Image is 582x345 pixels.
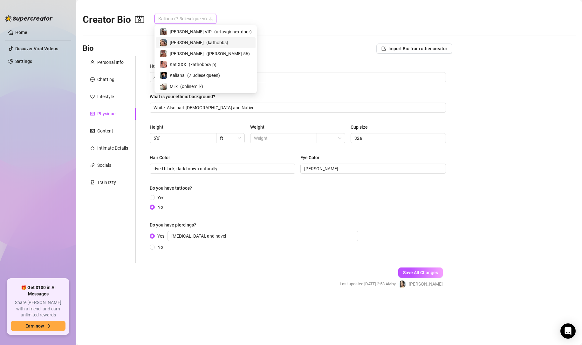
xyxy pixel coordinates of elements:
[160,61,167,68] img: Kat XXX
[154,104,441,111] input: What is your ethnic background?
[97,76,114,83] div: Chatting
[206,39,228,46] span: ( kathobbs )
[150,154,175,161] label: Hair Color
[150,63,236,70] label: How would you describe your body type?
[381,46,386,51] span: import
[15,30,27,35] a: Home
[25,323,44,328] span: Earn now
[11,300,65,318] span: Share [PERSON_NAME] with a friend, and earn unlimited rewards
[150,221,196,228] div: Do you have piercings?
[135,15,144,24] span: contacts
[15,46,58,51] a: Discover Viral Videos
[220,133,241,143] span: ft
[90,94,95,99] span: heart
[90,163,95,167] span: link
[209,17,213,21] span: team
[90,112,95,116] span: idcard
[15,59,32,64] a: Settings
[90,60,95,64] span: user
[160,39,167,46] img: Kat Hobbs
[170,39,204,46] span: [PERSON_NAME]
[354,135,441,142] input: Cup size
[97,179,116,186] div: Train Izzy
[97,127,113,134] div: Content
[170,61,186,68] span: Kat XXX
[150,185,196,192] label: Do you have tattoos?
[150,124,163,131] div: Height
[150,124,168,131] label: Height
[150,93,220,100] label: What is your ethnic background?
[180,83,203,90] span: ( onlinemilk )
[214,28,252,35] span: ( urfavgirlnextdoor )
[97,162,111,169] div: Socials
[154,165,290,172] input: Hair Color
[304,165,441,172] input: Eye Color
[158,14,213,24] span: Kaliana (7.3dieselqueen)
[97,110,115,117] div: Physique
[399,281,406,288] img: Moana Seas
[5,15,53,22] img: logo-BBDzfeDw.svg
[11,285,65,297] span: 🎁 Get $100 in AI Messages
[398,267,443,278] button: Save All Changes
[154,135,211,142] input: Height
[90,180,95,185] span: experiment
[168,231,358,241] input: Yes
[250,124,264,131] div: Weight
[170,28,212,35] span: [PERSON_NAME] VIP
[160,72,167,79] img: Kaliana
[388,46,447,51] span: Import Bio from other creator
[300,154,324,161] label: Eye Color
[155,204,166,211] span: No
[409,281,443,287] span: [PERSON_NAME]
[189,61,216,68] span: ( kathobbsvip )
[160,50,167,57] img: Jamie
[155,231,361,241] span: Yes
[46,324,51,328] span: arrow-right
[376,44,452,54] button: Import Bio from other creator
[560,323,576,339] div: Open Intercom Messenger
[155,194,167,201] span: Yes
[150,93,215,100] div: What is your ethnic background?
[83,14,144,26] h2: Creator Bio
[150,63,231,70] div: How would you describe your body type?
[254,135,312,142] input: Weight
[154,74,441,81] input: How would you describe your body type?
[403,270,438,275] span: Save All Changes
[170,72,185,79] span: Kaliana
[97,145,128,152] div: Intimate Details
[90,146,95,150] span: fire
[83,44,94,54] h3: Bio
[340,281,396,287] span: Last updated: [DATE] 2:58 AM by
[351,124,368,131] div: Cup size
[150,154,170,161] div: Hair Color
[97,59,124,66] div: Personal Info
[187,72,220,79] span: ( 7.3dieselqueen )
[170,83,178,90] span: Milk
[97,93,114,100] div: Lifestyle
[160,28,167,35] img: Kat Hobbs VIP
[300,154,319,161] div: Eye Color
[155,244,166,251] span: No
[250,124,269,131] label: Weight
[90,129,95,133] span: picture
[11,321,65,331] button: Earn nowarrow-right
[150,185,192,192] div: Do you have tattoos?
[150,221,201,228] label: Do you have piercings?
[206,50,250,57] span: ( [PERSON_NAME].56 )
[90,77,95,82] span: message
[351,124,372,131] label: Cup size
[170,50,204,57] span: [PERSON_NAME]
[160,83,167,90] img: Milk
